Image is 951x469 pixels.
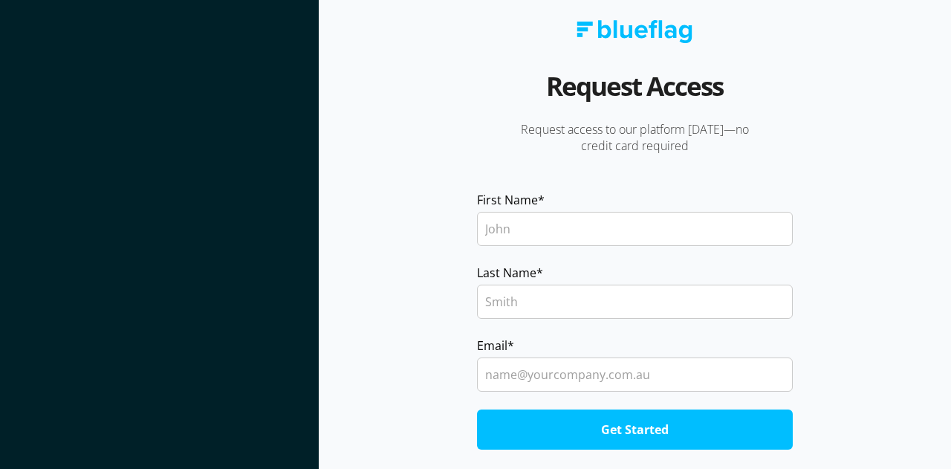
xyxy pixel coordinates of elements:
span: First Name [477,191,538,209]
input: Smith [477,285,793,319]
img: Blue Flag logo [577,20,692,43]
span: Email [477,337,507,355]
p: Request access to our platform [DATE]—no credit card required [477,121,793,154]
input: name@yourcompany.com.au [477,358,793,392]
input: Get Started [477,410,793,450]
h2: Request Access [546,65,723,121]
input: John [477,212,793,246]
span: Last Name [477,264,536,282]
